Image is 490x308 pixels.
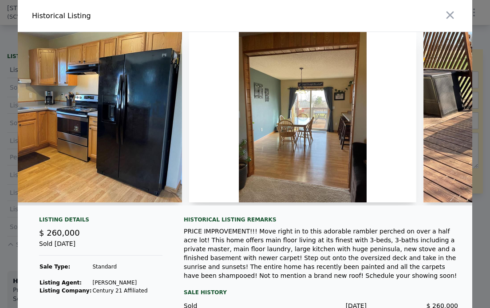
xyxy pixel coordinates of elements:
span: $ 260,000 [39,228,80,237]
div: Historical Listing remarks [184,216,458,223]
strong: Listing Company: [40,288,91,294]
td: [PERSON_NAME] [92,279,148,287]
strong: Sale Type: [40,264,70,270]
div: PRICE IMPROVEMENT!!! Move right in to this adorable rambler perched on over a half acre lot! This... [184,227,458,280]
div: Listing Details [39,216,162,227]
div: Historical Listing [32,11,241,21]
td: Century 21 Affiliated [92,287,148,295]
div: Sold [DATE] [39,239,162,256]
td: Standard [92,263,148,271]
img: Property Img [189,32,416,202]
strong: Listing Agent: [40,280,82,286]
div: Sale History [184,287,458,298]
